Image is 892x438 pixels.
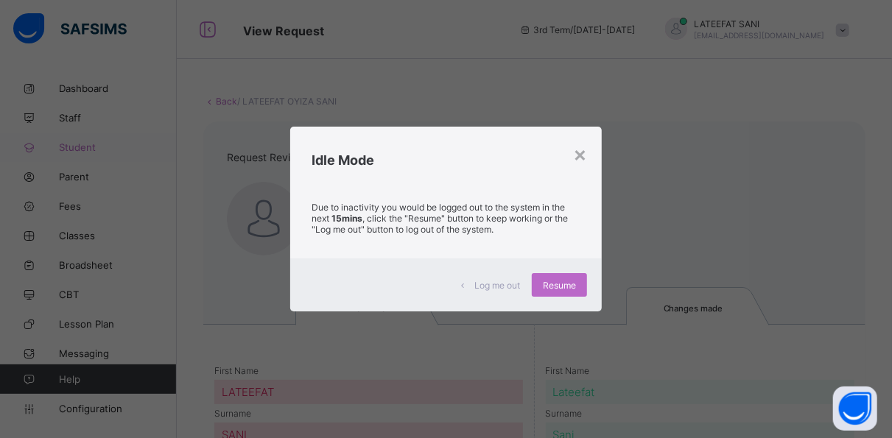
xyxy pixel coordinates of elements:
button: Open asap [833,386,877,431]
div: × [573,141,587,166]
strong: 15mins [332,213,363,224]
h2: Idle Mode [312,152,580,168]
p: Due to inactivity you would be logged out to the system in the next , click the "Resume" button t... [312,202,580,235]
span: Log me out [474,280,520,291]
span: Resume [543,280,576,291]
